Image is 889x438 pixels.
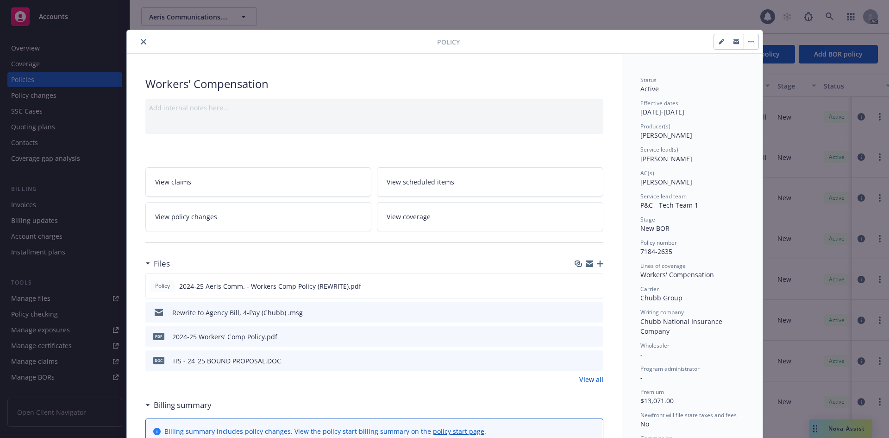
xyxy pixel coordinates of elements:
div: TIS - 24_25 BOUND PROPOSAL.DOC [172,356,281,366]
div: 2024-25 Workers' Comp Policy.pdf [172,332,277,342]
button: download file [576,281,583,291]
span: Status [640,76,657,84]
a: View coverage [377,202,603,231]
span: Policy [437,37,460,47]
div: Add internal notes here... [149,103,600,113]
span: Service lead team [640,192,687,200]
span: 2024-25 Aeris Comm. - Workers Comp Policy (REWRITE).pdf [179,281,361,291]
a: View all [579,375,603,384]
span: [PERSON_NAME] [640,131,692,140]
a: View policy changes [145,202,372,231]
button: preview file [591,308,600,317]
span: Writing company [640,308,684,316]
div: Rewrite to Agency Bill, 4-Pay (Chubb) .msg [172,308,303,317]
span: View policy changes [155,212,217,222]
div: Files [145,258,170,270]
span: New BOR [640,224,670,233]
span: Premium [640,388,664,396]
span: [PERSON_NAME] [640,178,692,186]
span: 7184-2635 [640,247,672,256]
span: P&C - Tech Team 1 [640,201,698,209]
div: Billing summary includes policy changes. View the policy start billing summary on the . [164,426,486,436]
span: Service lead(s) [640,146,678,153]
span: Effective dates [640,99,678,107]
div: Workers' Compensation [145,76,603,92]
button: preview file [591,356,600,366]
span: Lines of coverage [640,262,686,270]
button: preview file [591,332,600,342]
span: Policy [153,282,172,290]
div: Workers' Compensation [640,270,744,279]
div: Billing summary [145,399,212,411]
span: Program administrator [640,365,700,373]
span: View coverage [387,212,431,222]
a: View scheduled items [377,167,603,197]
span: View scheduled items [387,177,454,187]
span: Producer(s) [640,122,670,130]
button: download file [576,308,584,317]
span: Newfront will file state taxes and fees [640,411,737,419]
span: [PERSON_NAME] [640,154,692,163]
span: Active [640,84,659,93]
h3: Billing summary [154,399,212,411]
span: pdf [153,333,164,340]
span: DOC [153,357,164,364]
span: Chubb Group [640,293,682,302]
a: policy start page [433,427,484,436]
span: Policy number [640,239,677,247]
span: $13,071.00 [640,396,674,405]
button: download file [576,356,584,366]
button: preview file [591,281,599,291]
span: View claims [155,177,191,187]
h3: Files [154,258,170,270]
span: Wholesaler [640,342,670,349]
span: - [640,350,643,359]
button: download file [576,332,584,342]
div: [DATE] - [DATE] [640,99,744,117]
span: Stage [640,216,655,223]
a: View claims [145,167,372,197]
button: close [138,36,149,47]
span: Carrier [640,285,659,293]
span: AC(s) [640,169,654,177]
span: Chubb National Insurance Company [640,317,724,336]
span: - [640,373,643,382]
span: No [640,419,649,428]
